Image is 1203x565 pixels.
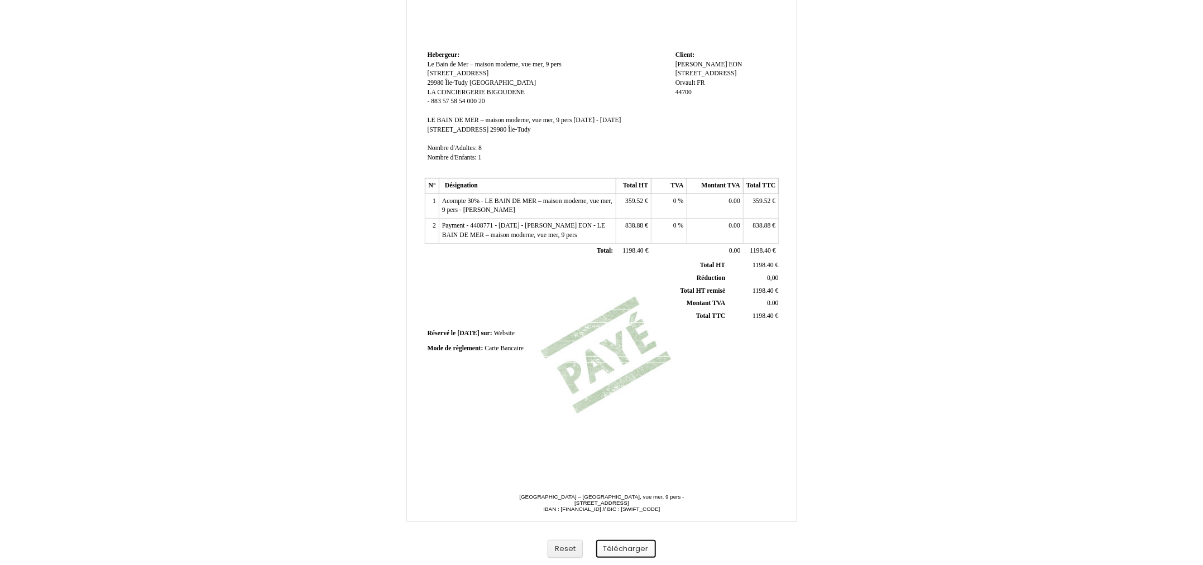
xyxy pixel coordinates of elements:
span: 1 [478,154,482,161]
span: 1198.40 [753,287,774,294]
span: LA CONCIERGERIE BIGOUDENE [428,89,525,96]
th: Montant TVA [687,178,743,194]
span: [GEOGRAPHIC_DATA] – [GEOGRAPHIC_DATA], vue mer, 9 pers - [STREET_ADDRESS] [519,494,684,506]
span: Total TTC [696,312,725,320]
span: Client: [675,51,694,59]
span: [STREET_ADDRESS] [428,126,489,133]
th: TVA [651,178,687,194]
span: 0.00 [729,197,740,205]
td: 2 [425,219,439,243]
span: 838.88 [753,222,771,229]
span: 359.52 [625,197,643,205]
span: 1198.40 [753,312,774,320]
span: 0.00 [767,300,778,307]
span: 0 [673,222,677,229]
td: € [616,243,651,259]
th: N° [425,178,439,194]
span: 0.00 [729,222,740,229]
span: Payment - 4408771 - [DATE] - [PERSON_NAME] EON - LE BAIN DE MER – maison moderne, vue mer, 9 pers [442,222,605,239]
span: Hebergeur: [428,51,460,59]
span: [PERSON_NAME] [675,61,727,68]
span: sur: [481,330,492,337]
td: % [651,219,687,243]
span: Nombre d'Adultes: [428,144,477,152]
span: [DATE] - [DATE] [574,117,621,124]
span: Le Bain de Mer – maison moderne, vue mer, 9 pers [428,61,562,68]
span: 0 [673,197,677,205]
button: Reset [548,540,583,558]
span: Nombre d'Enfants: [428,154,477,161]
span: Total: [597,247,613,254]
td: € [727,259,780,272]
td: € [744,243,779,259]
span: Île-Tudy [508,126,530,133]
td: € [744,194,779,218]
span: [STREET_ADDRESS] [675,70,737,77]
td: € [744,219,779,243]
span: 359.52 [753,197,771,205]
span: Total HT [700,262,725,269]
span: Orvault [675,79,696,86]
span: 838.88 [625,222,643,229]
span: 883 57 58 54 000 20 [431,98,485,105]
th: Total HT [616,178,651,194]
span: Montant TVA [687,300,725,307]
span: 8 [478,144,482,152]
span: 44700 [675,89,692,96]
span: Total HT remisé [680,287,725,294]
span: EON [729,61,742,68]
span: FR [697,79,705,86]
span: LE BAIN DE MER – maison moderne, vue mer, 9 pers [428,117,572,124]
span: 1198.40 [750,247,771,254]
span: [STREET_ADDRESS] [428,70,489,77]
td: € [727,310,780,323]
td: € [727,284,780,297]
span: 0,00 [767,274,778,282]
span: Réduction [697,274,725,282]
td: % [651,194,687,218]
span: Acompte 30% - LE BAIN DE MER – maison moderne, vue mer, 9 pers - [PERSON_NAME] [442,197,612,214]
span: 29980 [490,126,506,133]
span: Website [494,330,515,337]
span: Réservé le [428,330,456,337]
span: Mode de règlement: [428,345,483,352]
th: Désignation [439,178,616,194]
th: Total TTC [744,178,779,194]
span: 29980 [428,79,444,86]
span: 1198.40 [622,247,644,254]
span: 1198.40 [753,262,774,269]
span: [DATE] [457,330,479,337]
td: 1 [425,194,439,218]
span: 0.00 [729,247,740,254]
span: IBAN : [FINANCIAL_ID] // BIC : [SWIFT_CODE] [544,506,660,512]
td: € [616,194,651,218]
span: Île-Tudy [445,79,468,86]
span: Carte Bancaire [485,345,524,352]
span: - [428,98,430,105]
span: [GEOGRAPHIC_DATA] [469,79,536,86]
td: € [616,219,651,243]
button: Télécharger [596,540,656,558]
